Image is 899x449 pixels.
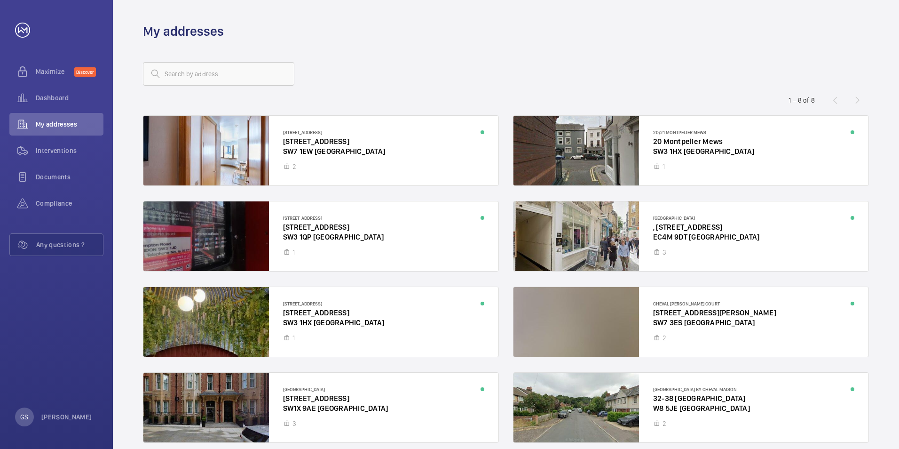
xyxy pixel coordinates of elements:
p: GS [20,412,28,422]
input: Search by address [143,62,294,86]
span: Any questions ? [36,240,103,249]
span: Discover [74,67,96,77]
span: Maximize [36,67,74,76]
span: Dashboard [36,93,103,103]
span: Interventions [36,146,103,155]
span: Documents [36,172,103,182]
span: My addresses [36,120,103,129]
h1: My addresses [143,23,224,40]
div: 1 – 8 of 8 [789,96,815,105]
p: [PERSON_NAME] [41,412,92,422]
span: Compliance [36,199,103,208]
